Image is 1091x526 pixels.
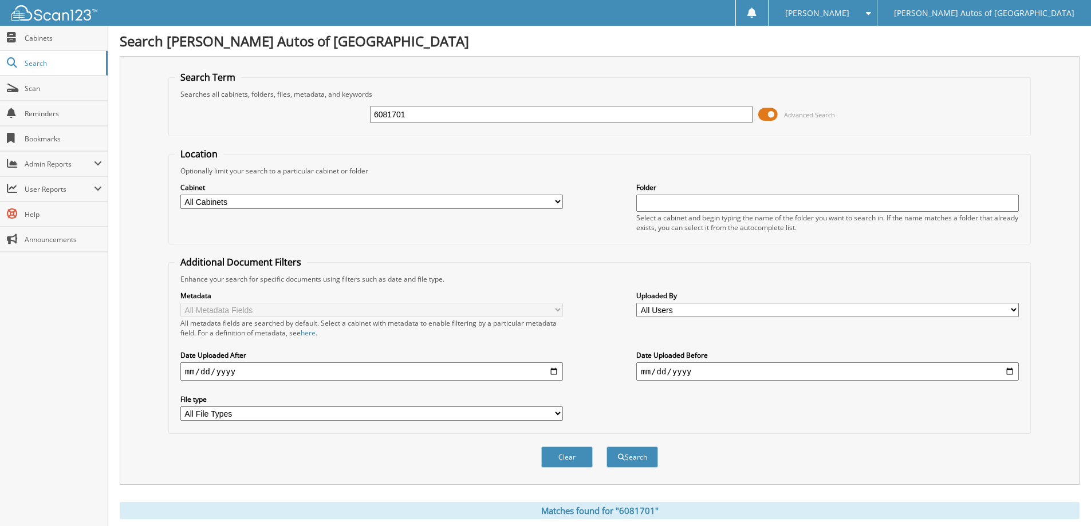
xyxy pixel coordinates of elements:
[180,362,563,381] input: start
[25,159,94,169] span: Admin Reports
[785,10,849,17] span: [PERSON_NAME]
[636,350,1019,360] label: Date Uploaded Before
[894,10,1074,17] span: [PERSON_NAME] Autos of [GEOGRAPHIC_DATA]
[636,183,1019,192] label: Folder
[11,5,97,21] img: scan123-logo-white.svg
[25,209,102,219] span: Help
[636,291,1019,300] label: Uploaded By
[25,184,94,194] span: User Reports
[175,71,241,84] legend: Search Term
[301,328,316,338] a: here
[25,33,102,43] span: Cabinets
[606,446,658,468] button: Search
[25,84,102,93] span: Scan
[25,235,102,244] span: Announcements
[175,148,223,160] legend: Location
[541,446,593,468] button: Clear
[180,394,563,404] label: File type
[175,89,1025,99] div: Searches all cabinets, folders, files, metadata, and keywords
[636,362,1019,381] input: end
[25,109,102,118] span: Reminders
[175,256,307,268] legend: Additional Document Filters
[175,274,1025,284] div: Enhance your search for specific documents using filters such as date and file type.
[175,166,1025,176] div: Optionally limit your search to a particular cabinet or folder
[784,110,835,119] span: Advanced Search
[180,183,563,192] label: Cabinet
[636,213,1019,232] div: Select a cabinet and begin typing the name of the folder you want to search in. If the name match...
[120,502,1080,519] div: Matches found for "6081701"
[120,31,1080,50] h1: Search [PERSON_NAME] Autos of [GEOGRAPHIC_DATA]
[180,291,563,300] label: Metadata
[180,318,563,338] div: All metadata fields are searched by default. Select a cabinet with metadata to enable filtering b...
[25,134,102,144] span: Bookmarks
[25,58,100,68] span: Search
[180,350,563,360] label: Date Uploaded After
